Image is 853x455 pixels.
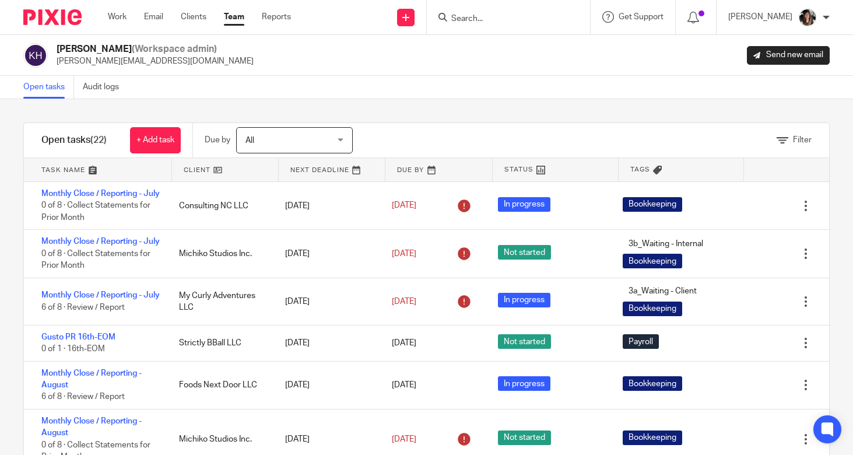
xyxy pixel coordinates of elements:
[167,373,273,397] div: Foods Next Door LLC
[498,293,550,307] span: In progress
[273,331,380,355] div: [DATE]
[41,250,150,270] span: 0 of 8 · Collect Statements for Prior Month
[498,197,550,212] span: In progress
[83,76,128,99] a: Audit logs
[623,376,682,391] span: Bookkeeping
[23,43,48,68] img: svg%3E
[167,284,273,320] div: My Curly Adventures LLC
[132,44,217,54] span: (Workspace admin)
[90,135,107,145] span: (22)
[41,202,150,222] span: 0 of 8 · Collect Statements for Prior Month
[630,164,650,174] span: Tags
[392,339,416,347] span: [DATE]
[41,237,160,246] a: Monthly Close / Reporting - July
[167,194,273,218] div: Consulting NC LLC
[41,333,115,341] a: Gusto PR 16th-EOM
[41,369,142,389] a: Monthly Close / Reporting - August
[57,43,254,55] h2: [PERSON_NAME]
[273,290,380,313] div: [DATE]
[23,9,82,25] img: Pixie
[623,284,703,299] span: 3a_Waiting - Client
[623,302,682,316] span: Bookkeeping
[623,334,659,349] span: Payroll
[181,11,206,23] a: Clients
[498,334,551,349] span: Not started
[41,345,105,353] span: 0 of 1 · 16th-EOM
[392,250,416,258] span: [DATE]
[798,8,817,27] img: IMG_2906.JPEG
[224,11,244,23] a: Team
[498,376,550,391] span: In progress
[167,428,273,451] div: Michiko Studios Inc.
[392,202,416,210] span: [DATE]
[167,331,273,355] div: Strictly BBall LLC
[41,393,125,401] span: 6 of 8 · Review / Report
[498,430,551,445] span: Not started
[623,430,682,445] span: Bookkeeping
[41,417,142,437] a: Monthly Close / Reporting - August
[619,13,664,21] span: Get Support
[392,381,416,389] span: [DATE]
[273,242,380,265] div: [DATE]
[392,435,416,443] span: [DATE]
[57,55,254,67] p: [PERSON_NAME][EMAIL_ADDRESS][DOMAIN_NAME]
[504,164,533,174] span: Status
[23,76,74,99] a: Open tasks
[41,291,160,299] a: Monthly Close / Reporting - July
[130,127,181,153] a: + Add task
[793,136,812,144] span: Filter
[41,303,125,311] span: 6 of 8 · Review / Report
[108,11,127,23] a: Work
[273,194,380,218] div: [DATE]
[392,297,416,306] span: [DATE]
[144,11,163,23] a: Email
[728,11,792,23] p: [PERSON_NAME]
[747,46,830,65] a: Send new email
[273,428,380,451] div: [DATE]
[41,190,160,198] a: Monthly Close / Reporting - July
[623,254,682,268] span: Bookkeeping
[623,197,682,212] span: Bookkeeping
[167,242,273,265] div: Michiko Studios Inc.
[41,134,107,146] h1: Open tasks
[205,134,230,146] p: Due by
[450,14,555,24] input: Search
[262,11,291,23] a: Reports
[498,245,551,260] span: Not started
[623,236,709,251] span: 3b_Waiting - Internal
[245,136,254,145] span: All
[273,373,380,397] div: [DATE]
